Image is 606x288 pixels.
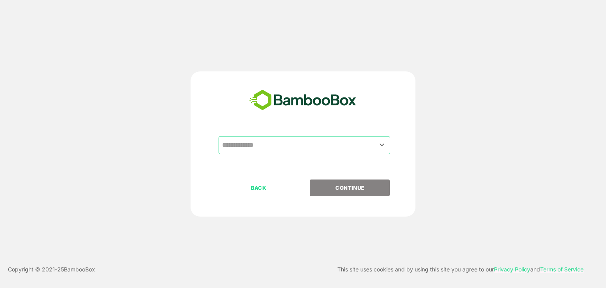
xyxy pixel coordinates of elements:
a: Terms of Service [540,266,584,273]
a: Privacy Policy [494,266,530,273]
p: BACK [219,183,298,192]
button: CONTINUE [310,180,390,196]
img: bamboobox [245,87,361,113]
button: BACK [219,180,299,196]
p: Copyright © 2021- 25 BambooBox [8,265,95,274]
p: CONTINUE [310,183,389,192]
p: This site uses cookies and by using this site you agree to our and [337,265,584,274]
button: Open [377,140,387,150]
